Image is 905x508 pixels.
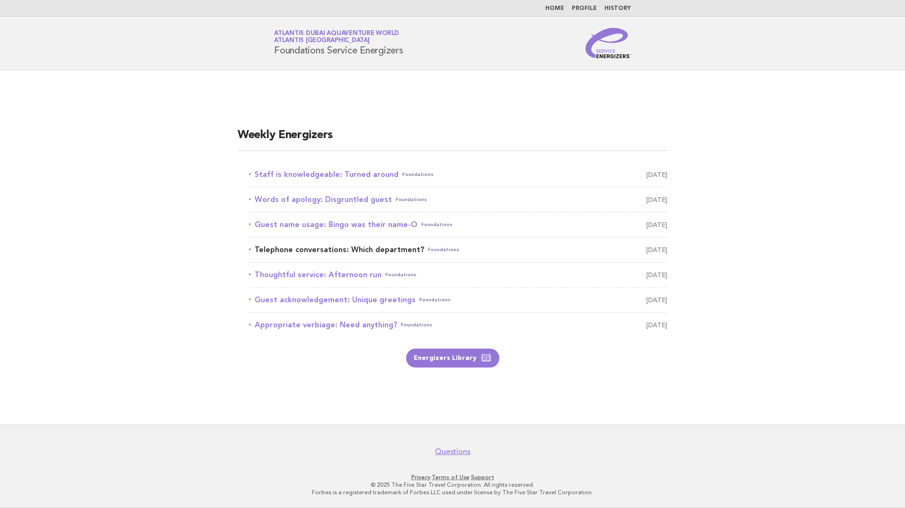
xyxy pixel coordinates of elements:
[646,268,667,281] span: [DATE]
[646,218,667,231] span: [DATE]
[428,243,459,256] span: Foundations
[421,218,452,231] span: Foundations
[545,6,564,11] a: Home
[471,474,494,481] a: Support
[435,447,470,456] a: Questions
[163,473,742,481] p: · ·
[646,193,667,206] span: [DATE]
[572,6,597,11] a: Profile
[402,168,434,181] span: Foundations
[432,474,470,481] a: Terms of Use
[646,243,667,256] span: [DATE]
[646,318,667,332] span: [DATE]
[274,38,370,44] span: Atlantis [GEOGRAPHIC_DATA]
[419,293,451,307] span: Foundations
[406,349,499,368] a: Energizers Library
[249,168,667,181] a: Staff is knowledgeable: Turned aroundFoundations [DATE]
[411,474,430,481] a: Privacy
[249,293,667,307] a: Guest acknowledgement: Unique greetingsFoundations [DATE]
[238,128,667,151] h2: Weekly Energizers
[249,243,667,256] a: Telephone conversations: Which department?Foundations [DATE]
[163,481,742,489] p: © 2025 The Five Star Travel Corporation. All rights reserved.
[646,168,667,181] span: [DATE]
[586,28,631,58] img: Service Energizers
[163,489,742,496] p: Forbes is a registered trademark of Forbes LLC used under license by The Five Star Travel Corpora...
[274,31,403,55] h1: Foundations Service Energizers
[249,318,667,332] a: Appropriate verbiage: Need anything?Foundations [DATE]
[249,218,667,231] a: Guest name usage: Bingo was their name-OFoundations [DATE]
[604,6,631,11] a: History
[249,268,667,281] a: Thoughtful service: Afternoon runFoundations [DATE]
[401,318,432,332] span: Foundations
[385,268,417,281] span: Foundations
[646,293,667,307] span: [DATE]
[396,193,427,206] span: Foundations
[249,193,667,206] a: Words of apology: Disgruntled guestFoundations [DATE]
[274,30,399,44] a: Atlantis Dubai Aquaventure WorldAtlantis [GEOGRAPHIC_DATA]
